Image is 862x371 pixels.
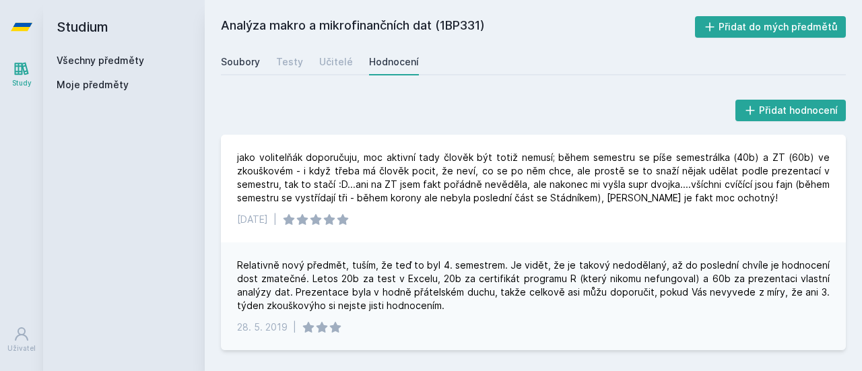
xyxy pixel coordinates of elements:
[12,78,32,88] div: Study
[221,48,260,75] a: Soubory
[319,48,353,75] a: Učitelé
[319,55,353,69] div: Učitelé
[273,213,277,226] div: |
[3,54,40,95] a: Study
[695,16,847,38] button: Přidat do mých předmětů
[237,259,830,312] div: Relativně nový předmět, tuším, že teď to byl 4. semestrem. Je vidět, že je takový nedodělaný, až ...
[57,55,144,66] a: Všechny předměty
[237,151,830,205] div: jako volitelňák doporučuju, moc aktivní tady člověk být totiž nemusí; během semestru se píše seme...
[221,55,260,69] div: Soubory
[276,48,303,75] a: Testy
[735,100,847,121] button: Přidat hodnocení
[221,16,695,38] h2: Analýza makro a mikrofinančních dat (1BP331)
[7,343,36,353] div: Uživatel
[237,213,268,226] div: [DATE]
[276,55,303,69] div: Testy
[57,78,129,92] span: Moje předměty
[369,55,419,69] div: Hodnocení
[293,321,296,334] div: |
[3,319,40,360] a: Uživatel
[237,321,288,334] div: 28. 5. 2019
[369,48,419,75] a: Hodnocení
